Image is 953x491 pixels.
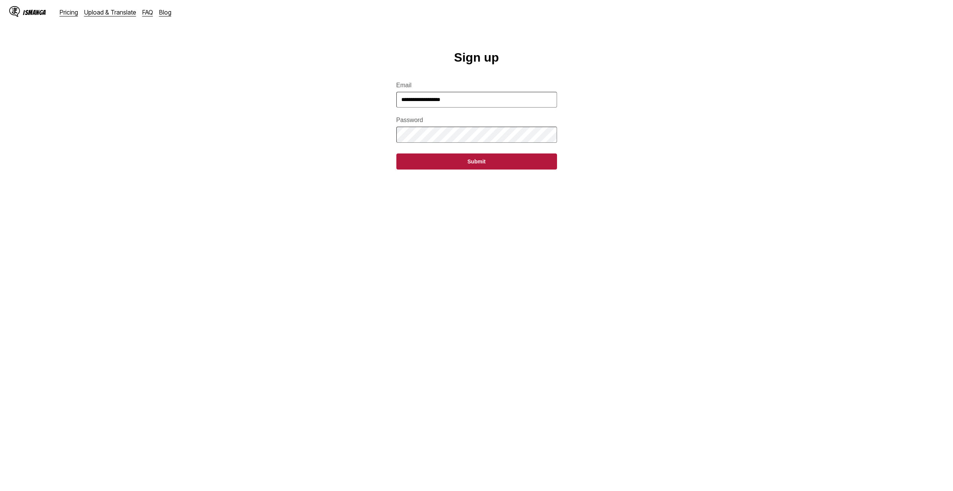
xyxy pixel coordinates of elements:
[84,8,136,16] a: Upload & Translate
[396,153,557,170] button: Submit
[454,51,499,65] h1: Sign up
[9,6,20,17] img: IsManga Logo
[396,82,557,89] label: Email
[159,8,171,16] a: Blog
[396,117,557,124] label: Password
[9,6,60,18] a: IsManga LogoIsManga
[60,8,78,16] a: Pricing
[142,8,153,16] a: FAQ
[23,9,46,16] div: IsManga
